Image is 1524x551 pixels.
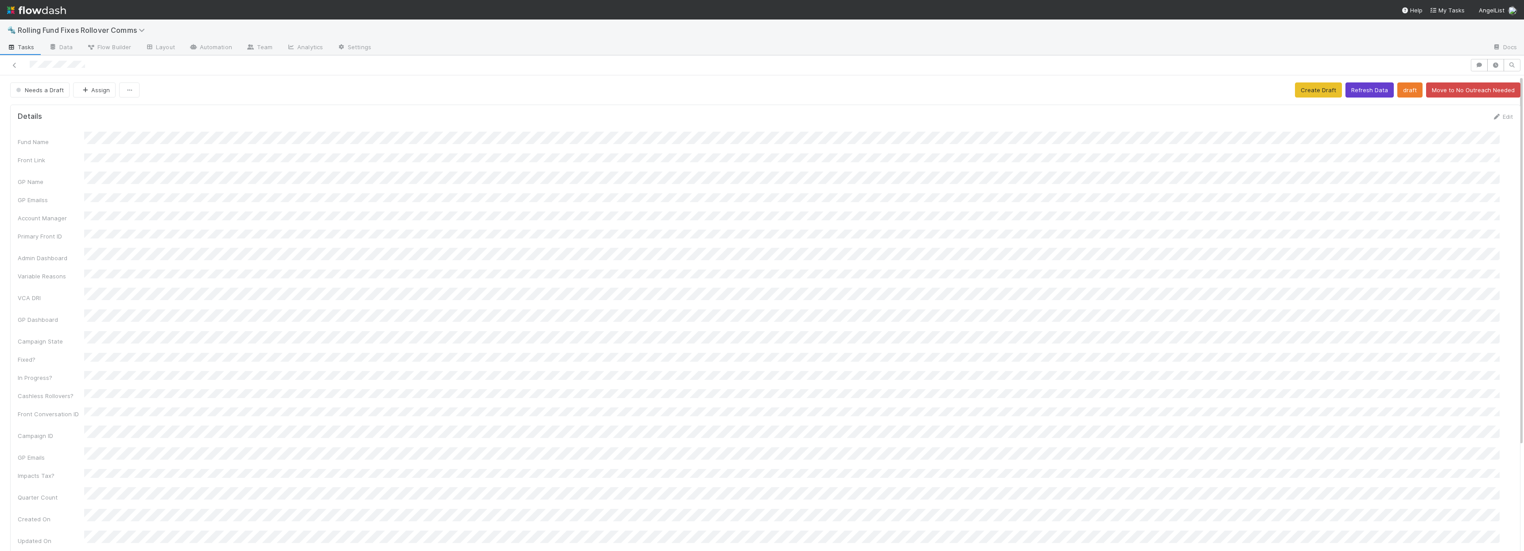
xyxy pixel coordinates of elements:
[1430,7,1465,14] span: My Tasks
[18,137,84,146] div: Fund Name
[330,41,378,55] a: Settings
[18,232,84,241] div: Primary Front ID
[7,43,35,51] span: Tasks
[1485,41,1524,55] a: Docs
[42,41,80,55] a: Data
[18,26,149,35] span: Rolling Fund Fixes Rollover Comms
[18,337,84,346] div: Campaign State
[280,41,330,55] a: Analytics
[18,471,84,480] div: Impacts Tax?
[18,177,84,186] div: GP Name
[18,493,84,502] div: Quarter Count
[1345,82,1394,98] button: Refresh Data
[80,41,138,55] a: Flow Builder
[239,41,280,55] a: Team
[73,82,116,98] button: Assign
[1397,82,1423,98] button: draft
[1479,7,1505,14] span: AngelList
[182,41,239,55] a: Automation
[18,272,84,281] div: Variable Reasons
[18,195,84,204] div: GP Emailss
[7,26,16,34] span: 🔩
[18,536,84,545] div: Updated On
[18,515,84,524] div: Created On
[18,355,84,364] div: Fixed?
[138,41,182,55] a: Layout
[18,453,84,462] div: GP Emails
[18,431,84,440] div: Campaign ID
[10,82,70,98] button: Needs a Draft
[1426,82,1520,98] button: Move to No Outreach Needed
[18,391,84,400] div: Cashless Rollovers?
[18,410,84,418] div: Front Conversation ID
[18,315,84,324] div: GP Dashboard
[87,43,131,51] span: Flow Builder
[1430,6,1465,15] a: My Tasks
[18,373,84,382] div: In Progress?
[18,214,84,223] div: Account Manager
[1401,6,1423,15] div: Help
[18,156,84,164] div: Front Link
[14,86,64,94] span: Needs a Draft
[18,254,84,262] div: Admin Dashboard
[7,3,66,18] img: logo-inverted-e16ddd16eac7371096b0.svg
[18,112,42,121] h5: Details
[1492,113,1513,120] a: Edit
[1295,82,1342,98] button: Create Draft
[1508,6,1517,15] img: avatar_e8864cf0-19e8-4fe1-83d1-96e6bcd27180.png
[18,293,84,302] div: VCA DRI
